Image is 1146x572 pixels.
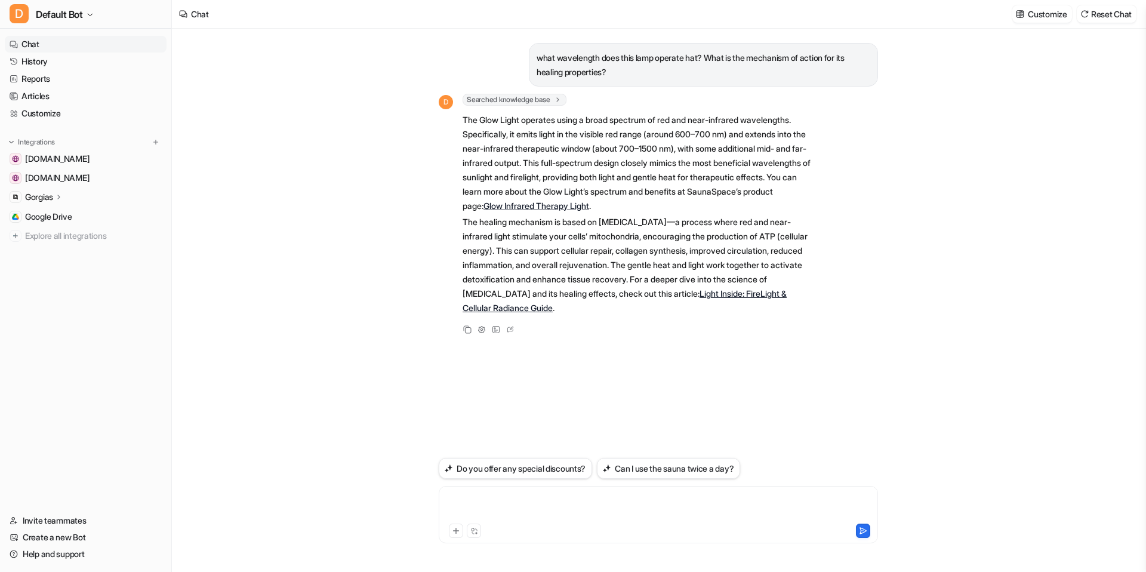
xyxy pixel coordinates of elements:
a: Explore all integrations [5,227,167,244]
img: customize [1016,10,1024,19]
button: Customize [1012,5,1071,23]
img: Gorgias [12,193,19,201]
img: explore all integrations [10,230,21,242]
img: help.sauna.space [12,155,19,162]
a: Chat [5,36,167,53]
img: Google Drive [12,213,19,220]
span: [DOMAIN_NAME] [25,153,90,165]
span: Explore all integrations [25,226,162,245]
a: Create a new Bot [5,529,167,546]
a: Invite teammates [5,512,167,529]
button: Integrations [5,136,58,148]
a: Articles [5,88,167,104]
span: D [439,95,453,109]
button: Do you offer any special discounts? [439,458,592,479]
span: Google Drive [25,211,72,223]
button: Can I use the sauna twice a day? [597,458,740,479]
a: Glow Infrared Therapy Light [483,201,589,211]
p: Customize [1028,8,1067,20]
p: The Glow Light operates using a broad spectrum of red and near-infrared wavelengths. Specifically... [463,113,812,213]
span: Default Bot [36,6,83,23]
a: Reports [5,70,167,87]
p: what wavelength does this lamp operate hat? What is the mechanism of action for its healing prope... [537,51,870,79]
button: Reset Chat [1077,5,1136,23]
a: Customize [5,105,167,122]
p: Integrations [18,137,55,147]
img: menu_add.svg [152,138,160,146]
span: [DOMAIN_NAME] [25,172,90,184]
a: help.sauna.space[DOMAIN_NAME] [5,150,167,167]
p: The healing mechanism is based on [MEDICAL_DATA]—a process where red and near-infrared light stim... [463,215,812,315]
a: Help and support [5,546,167,562]
img: expand menu [7,138,16,146]
p: Gorgias [25,191,53,203]
a: Google DriveGoogle Drive [5,208,167,225]
span: D [10,4,29,23]
div: Chat [191,8,209,20]
img: sauna.space [12,174,19,182]
a: History [5,53,167,70]
img: reset [1080,10,1089,19]
span: Searched knowledge base [463,94,566,106]
a: sauna.space[DOMAIN_NAME] [5,170,167,186]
